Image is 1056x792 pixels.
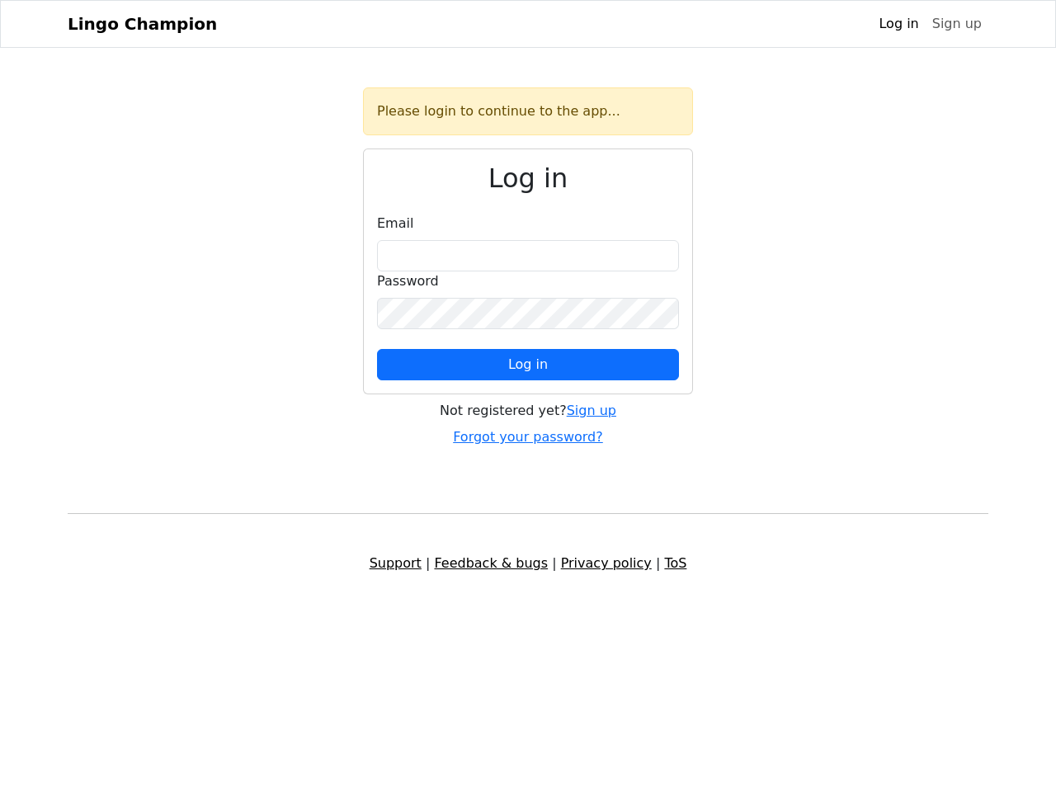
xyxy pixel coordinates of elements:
a: Feedback & bugs [434,555,548,571]
a: ToS [664,555,686,571]
label: Email [377,214,413,233]
a: Privacy policy [561,555,652,571]
a: Sign up [926,7,988,40]
a: Lingo Champion [68,7,217,40]
a: Forgot your password? [453,429,603,445]
h2: Log in [377,163,679,194]
div: Not registered yet? [363,401,693,421]
a: Support [370,555,422,571]
a: Sign up [567,403,616,418]
span: Log in [508,356,548,372]
button: Log in [377,349,679,380]
a: Log in [872,7,925,40]
label: Password [377,271,439,291]
div: | | | [58,554,998,573]
div: Please login to continue to the app... [363,87,693,135]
